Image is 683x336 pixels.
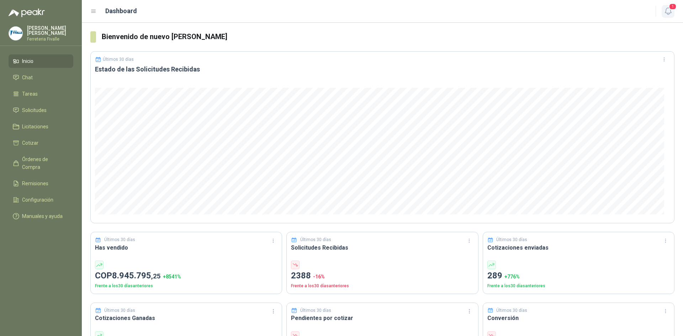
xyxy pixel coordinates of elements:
[291,283,473,289] p: Frente a los 30 días anteriores
[104,236,135,243] p: Últimos 30 días
[496,236,527,243] p: Últimos 30 días
[300,236,331,243] p: Últimos 30 días
[291,314,473,322] h3: Pendientes por cotizar
[95,314,277,322] h3: Cotizaciones Ganadas
[22,212,63,220] span: Manuales y ayuda
[9,71,73,84] a: Chat
[487,243,670,252] h3: Cotizaciones enviadas
[669,3,677,10] span: 1
[22,74,33,81] span: Chat
[9,9,45,17] img: Logo peakr
[27,26,73,36] p: [PERSON_NAME] [PERSON_NAME]
[9,136,73,150] a: Cotizar
[291,269,473,283] p: 2388
[22,57,33,65] span: Inicio
[95,269,277,283] p: COP
[9,120,73,133] a: Licitaciones
[487,283,670,289] p: Frente a los 30 días anteriores
[300,307,331,314] p: Últimos 30 días
[102,31,674,42] h3: Bienvenido de nuevo [PERSON_NAME]
[112,271,161,281] span: 8.945.795
[9,54,73,68] a: Inicio
[504,274,520,279] span: + 776 %
[22,90,38,98] span: Tareas
[9,193,73,207] a: Configuración
[9,153,73,174] a: Órdenes de Compra
[9,177,73,190] a: Remisiones
[22,139,38,147] span: Cotizar
[151,272,161,280] span: ,25
[22,180,48,187] span: Remisiones
[662,5,674,18] button: 1
[22,155,67,171] span: Órdenes de Compra
[291,243,473,252] h3: Solicitudes Recibidas
[496,307,527,314] p: Últimos 30 días
[313,274,325,279] span: -16 %
[9,103,73,117] a: Solicitudes
[27,37,73,41] p: Ferreteria Fivalle
[103,57,134,62] p: Últimos 30 días
[9,87,73,101] a: Tareas
[22,196,53,204] span: Configuración
[104,307,135,314] p: Últimos 30 días
[163,274,181,279] span: + 8541 %
[487,269,670,283] p: 289
[95,243,277,252] h3: Has vendido
[95,283,277,289] p: Frente a los 30 días anteriores
[9,27,22,40] img: Company Logo
[22,106,47,114] span: Solicitudes
[487,314,670,322] h3: Conversión
[22,123,48,130] span: Licitaciones
[9,209,73,223] a: Manuales y ayuda
[105,6,137,16] h1: Dashboard
[95,65,670,74] h3: Estado de las Solicitudes Recibidas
